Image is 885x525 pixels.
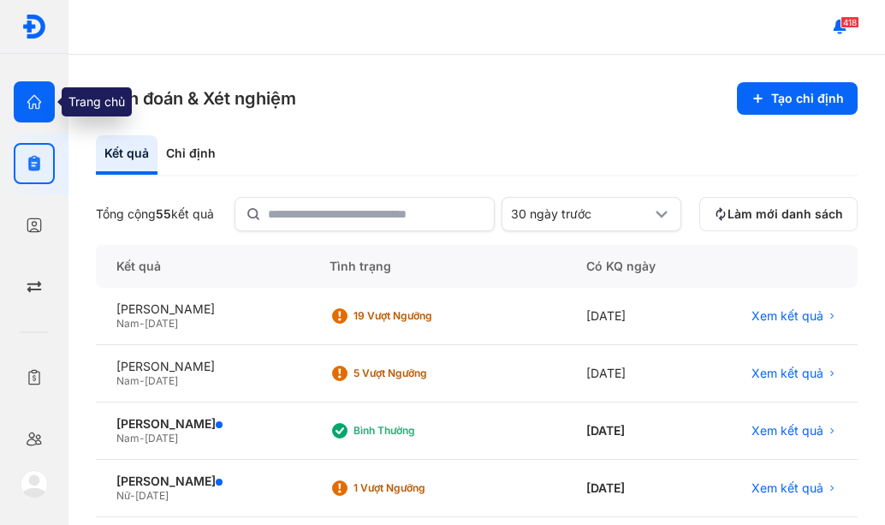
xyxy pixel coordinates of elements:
span: 55 [156,206,171,221]
h3: Chẩn đoán & Xét nghiệm [96,87,296,110]
div: [PERSON_NAME] [116,301,288,317]
img: logo [21,14,47,39]
div: [DATE] [566,403,702,460]
div: Có KQ ngày [566,245,702,288]
div: [DATE] [566,345,702,403]
div: [PERSON_NAME] [116,416,288,432]
div: 30 ngày trước [511,206,651,222]
span: Làm mới danh sách [728,206,843,222]
span: Nam [116,374,140,387]
span: [DATE] [145,432,178,444]
img: logo [21,470,48,498]
span: - [140,374,145,387]
span: - [130,489,135,502]
div: 19 Vượt ngưỡng [353,309,490,323]
span: [DATE] [145,374,178,387]
div: Tổng cộng kết quả [96,206,214,222]
button: Tạo chỉ định [737,82,858,115]
div: Kết quả [96,245,309,288]
div: [DATE] [566,460,702,517]
span: [DATE] [145,317,178,330]
span: Xem kết quả [751,366,823,381]
span: Nam [116,432,140,444]
span: [DATE] [135,489,169,502]
span: Xem kết quả [751,480,823,496]
div: 5 Vượt ngưỡng [353,367,490,380]
span: - [140,432,145,444]
span: - [140,317,145,330]
div: Chỉ định [157,135,224,175]
span: Nam [116,317,140,330]
div: [PERSON_NAME] [116,474,288,489]
div: [PERSON_NAME] [116,359,288,374]
span: 418 [840,16,859,28]
div: Tình trạng [309,245,566,288]
span: Xem kết quả [751,308,823,324]
div: Kết quả [96,135,157,175]
span: Nữ [116,489,130,502]
div: Bình thường [353,424,490,438]
div: [DATE] [566,288,702,345]
span: Xem kết quả [751,423,823,438]
div: 1 Vượt ngưỡng [353,481,490,495]
button: Làm mới danh sách [699,197,858,231]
